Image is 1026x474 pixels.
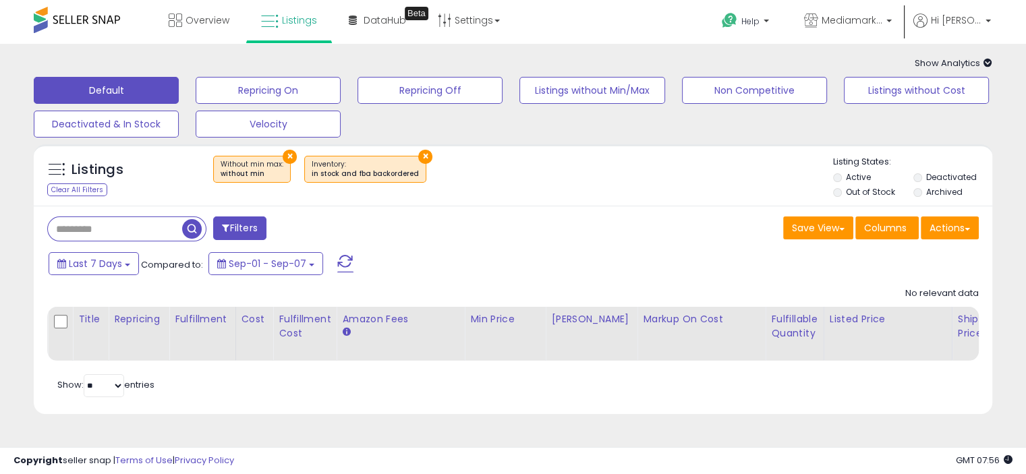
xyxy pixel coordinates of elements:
[783,216,853,239] button: Save View
[905,287,979,300] div: No relevant data
[49,252,139,275] button: Last 7 Days
[115,454,173,467] a: Terms of Use
[846,171,871,183] label: Active
[682,77,827,104] button: Non Competitive
[13,454,63,467] strong: Copyright
[78,312,103,326] div: Title
[175,454,234,467] a: Privacy Policy
[864,221,907,235] span: Columns
[282,13,317,27] span: Listings
[72,160,123,179] h5: Listings
[913,13,991,44] a: Hi [PERSON_NAME]
[57,378,154,391] span: Show: entries
[114,312,163,326] div: Repricing
[958,312,985,340] div: Ship Price
[833,156,992,169] p: Listing States:
[418,150,432,164] button: ×
[925,186,962,198] label: Archived
[175,312,229,326] div: Fulfillment
[213,216,266,240] button: Filters
[830,312,946,326] div: Listed Price
[283,150,297,164] button: ×
[47,183,107,196] div: Clear All Filters
[915,57,992,69] span: Show Analytics
[844,77,989,104] button: Listings without Cost
[364,13,406,27] span: DataHub
[855,216,919,239] button: Columns
[196,111,341,138] button: Velocity
[711,2,782,44] a: Help
[241,312,268,326] div: Cost
[551,312,631,326] div: [PERSON_NAME]
[931,13,981,27] span: Hi [PERSON_NAME]
[141,258,203,271] span: Compared to:
[721,12,738,29] i: Get Help
[13,454,234,467] div: seller snap | |
[34,111,179,138] button: Deactivated & In Stock
[196,77,341,104] button: Repricing On
[921,216,979,239] button: Actions
[741,16,760,27] span: Help
[470,312,540,326] div: Min Price
[846,186,895,198] label: Out of Stock
[405,7,428,20] div: Tooltip anchor
[221,169,283,179] div: without min
[229,257,306,270] span: Sep-01 - Sep-07
[312,169,419,179] div: in stock and fba backordered
[69,257,122,270] span: Last 7 Days
[771,312,818,340] div: Fulfillable Quantity
[186,13,229,27] span: Overview
[925,171,976,183] label: Deactivated
[208,252,323,275] button: Sep-01 - Sep-07
[221,159,283,179] span: Without min max :
[34,77,179,104] button: Default
[519,77,664,104] button: Listings without Min/Max
[637,307,766,361] th: The percentage added to the cost of goods (COGS) that forms the calculator for Min & Max prices.
[342,326,350,338] small: Amazon Fees.
[358,77,503,104] button: Repricing Off
[956,454,1013,467] span: 2025-09-15 07:56 GMT
[312,159,419,179] span: Inventory :
[279,312,331,340] div: Fulfillment Cost
[342,312,459,326] div: Amazon Fees
[643,312,760,326] div: Markup on Cost
[822,13,882,27] span: Mediamarkstore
